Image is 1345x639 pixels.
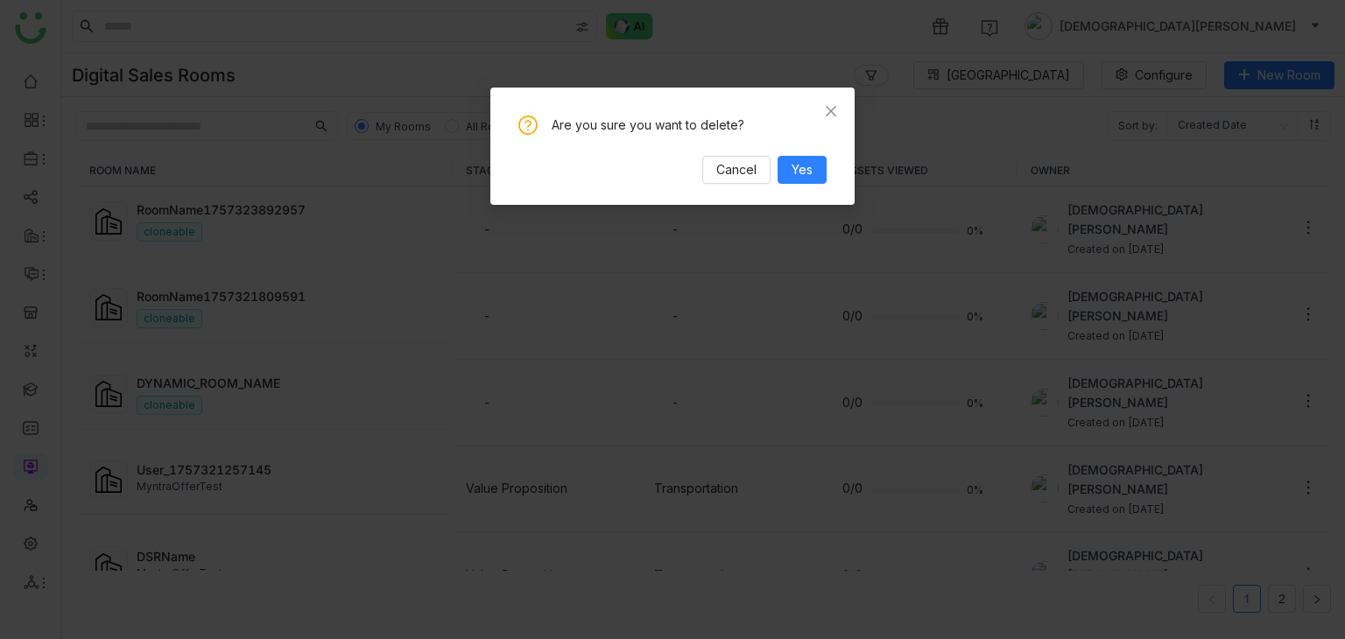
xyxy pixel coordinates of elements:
[792,160,813,179] span: Yes
[778,156,827,184] button: Yes
[716,160,757,179] span: Cancel
[702,156,771,184] button: Cancel
[552,116,827,135] div: Are you sure you want to delete?
[807,88,855,135] button: Close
